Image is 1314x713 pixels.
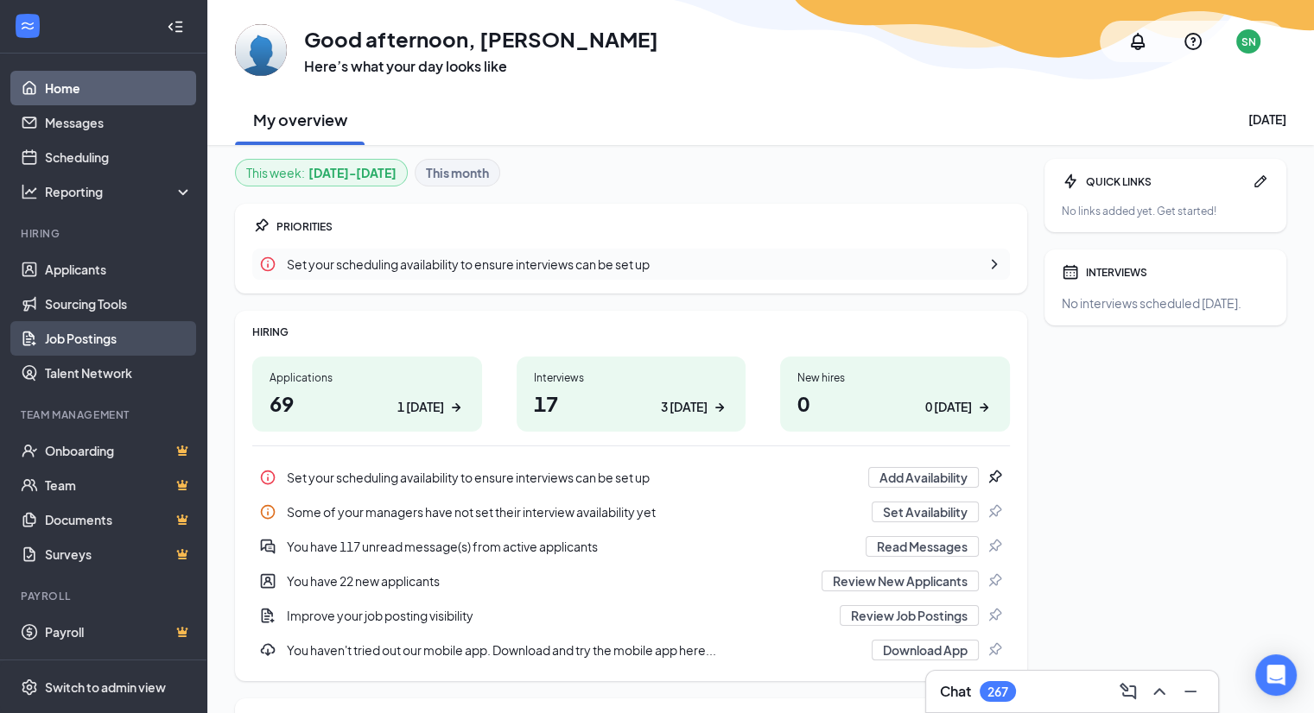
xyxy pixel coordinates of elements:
[797,388,993,418] h1: 0
[259,538,276,555] svg: DoubleChatActive
[448,399,465,416] svg: ArrowRight
[276,219,1010,234] div: PRIORITIES
[45,252,193,287] a: Applicants
[252,564,1010,598] a: UserEntityYou have 22 new applicantsReview New ApplicantsPin
[287,469,858,486] div: Set your scheduling availability to ensure interviews can be set up
[21,407,189,422] div: Team Management
[986,469,1003,486] svg: Pin
[253,109,347,130] h2: My overview
[868,467,979,488] button: Add Availability
[287,607,829,624] div: Improve your job posting visibility
[252,495,1010,529] a: InfoSome of your managers have not set their interview availability yetSet AvailabilityPin
[19,17,36,35] svg: WorkstreamLogo
[21,226,189,241] div: Hiring
[1127,31,1148,52] svg: Notifications
[21,183,38,200] svg: Analysis
[1241,35,1256,49] div: SN
[872,640,979,660] button: Download App
[1149,681,1170,702] svg: ChevronUp
[252,598,1010,633] div: Improve your job posting visibility
[426,163,489,182] b: This month
[925,398,972,416] div: 0 [DATE]
[21,589,189,603] div: Payroll
[986,256,1003,273] svg: ChevronRight
[252,249,1010,280] a: InfoSet your scheduling availability to ensure interviews can be set upChevronRight
[1114,678,1142,705] button: ComposeMessage
[45,140,193,174] a: Scheduling
[252,325,1010,339] div: HIRING
[45,468,193,502] a: TeamCrown
[534,370,729,385] div: Interviews
[304,57,658,76] h3: Here’s what your day looks like
[397,398,444,416] div: 1 [DATE]
[975,399,993,416] svg: ArrowRight
[259,256,276,273] svg: Info
[986,572,1003,590] svg: Pin
[1180,681,1201,702] svg: Minimize
[45,537,193,571] a: SurveysCrown
[252,249,1010,280] div: Set your scheduling availability to ensure interviews can be set up
[1248,110,1286,128] div: [DATE]
[259,641,276,659] svg: Download
[986,538,1003,555] svg: Pin
[1255,654,1297,696] div: Open Intercom Messenger
[517,356,746,432] a: Interviews173 [DATE]ArrowRight
[1177,678,1204,705] button: Minimize
[986,607,1003,624] svg: Pin
[986,641,1003,659] svg: Pin
[252,529,1010,564] div: You have 117 unread message(s) from active applicants
[287,572,811,590] div: You have 22 new applicants
[308,163,397,182] b: [DATE] - [DATE]
[252,633,1010,667] a: DownloadYou haven't tried out our mobile app. Download and try the mobile app here...Download AppPin
[252,529,1010,564] a: DoubleChatActiveYou have 117 unread message(s) from active applicantsRead MessagesPin
[661,398,708,416] div: 3 [DATE]
[252,564,1010,598] div: You have 22 new applicants
[45,105,193,140] a: Messages
[252,460,1010,495] a: InfoSet your scheduling availability to ensure interviews can be set upAdd AvailabilityPin
[1086,174,1245,189] div: QUICK LINKS
[287,503,861,521] div: Some of your managers have not set their interview availability yet
[840,605,979,626] button: Review Job Postings
[287,538,855,555] div: You have 117 unread message(s) from active applicants
[1183,31,1203,52] svg: QuestionInfo
[21,678,38,696] svg: Settings
[259,469,276,486] svg: Info
[866,536,979,557] button: Read Messages
[45,502,193,537] a: DocumentsCrown
[167,18,184,35] svg: Collapse
[711,399,728,416] svg: ArrowRight
[987,685,1008,699] div: 267
[45,433,193,468] a: OnboardingCrown
[45,287,193,321] a: Sourcing Tools
[252,460,1010,495] div: Set your scheduling availability to ensure interviews can be set up
[1062,263,1079,281] svg: Calendar
[797,370,993,385] div: New hires
[986,503,1003,521] svg: Pin
[235,24,287,76] img: Steven Nickols
[1252,173,1269,190] svg: Pen
[252,218,270,235] svg: Pin
[1062,173,1079,190] svg: Bolt
[259,572,276,590] svg: UserEntity
[270,370,465,385] div: Applications
[304,24,658,54] h1: Good afternoon, [PERSON_NAME]
[287,641,861,659] div: You haven't tried out our mobile app. Download and try the mobile app here...
[45,183,194,200] div: Reporting
[259,607,276,624] svg: DocumentAdd
[534,388,729,418] h1: 17
[259,503,276,521] svg: Info
[45,356,193,390] a: Talent Network
[940,682,971,701] h3: Chat
[872,502,979,522] button: Set Availability
[252,495,1010,529] div: Some of your managers have not set their interview availability yet
[45,615,193,649] a: PayrollCrown
[1118,681,1139,702] svg: ComposeMessage
[1146,678,1173,705] button: ChevronUp
[270,388,465,418] h1: 69
[45,678,166,696] div: Switch to admin view
[45,71,193,105] a: Home
[45,321,193,356] a: Job Postings
[252,633,1010,667] div: You haven't tried out our mobile app. Download and try the mobile app here...
[780,356,1010,432] a: New hires00 [DATE]ArrowRight
[822,571,979,591] button: Review New Applicants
